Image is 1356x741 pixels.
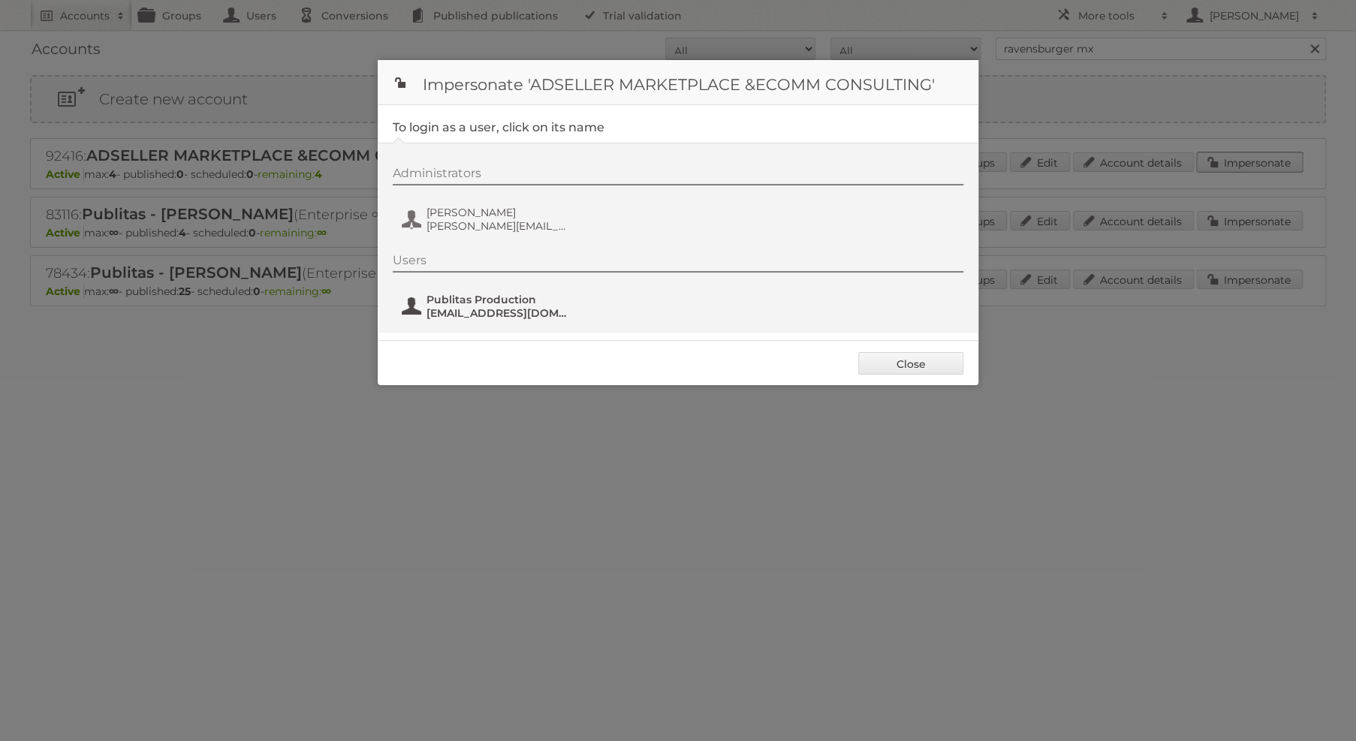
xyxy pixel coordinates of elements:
[393,120,604,134] legend: To login as a user, click on its name
[426,206,572,219] span: [PERSON_NAME]
[378,60,978,105] h1: Impersonate 'ADSELLER MARKETPLACE &ECOMM CONSULTING'
[858,352,963,375] a: Close
[426,219,572,233] span: [PERSON_NAME][EMAIL_ADDRESS][PERSON_NAME][DOMAIN_NAME]
[400,291,577,321] button: Publitas Production [EMAIL_ADDRESS][DOMAIN_NAME]
[426,306,572,320] span: [EMAIL_ADDRESS][DOMAIN_NAME]
[426,293,572,306] span: Publitas Production
[400,204,577,234] button: [PERSON_NAME] [PERSON_NAME][EMAIL_ADDRESS][PERSON_NAME][DOMAIN_NAME]
[393,253,963,273] div: Users
[393,166,963,185] div: Administrators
